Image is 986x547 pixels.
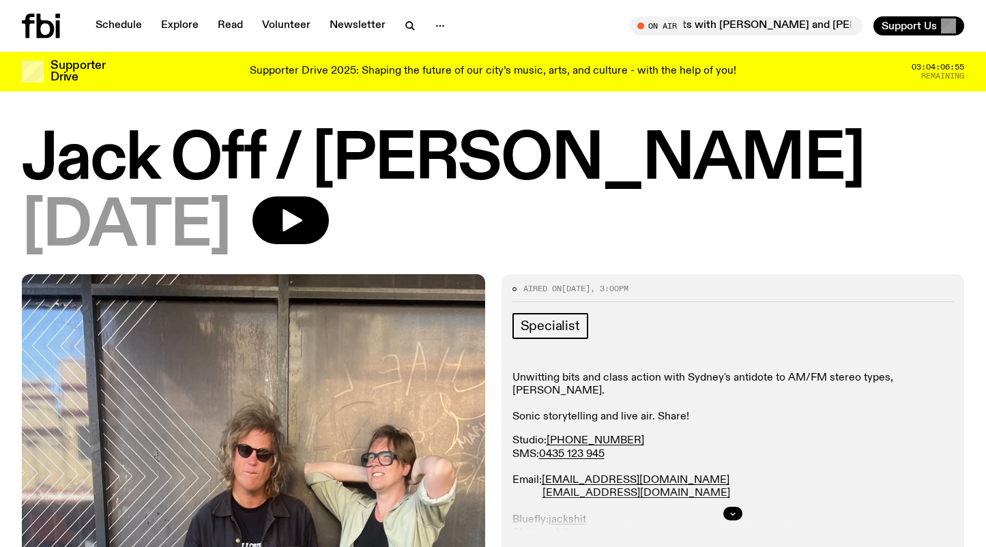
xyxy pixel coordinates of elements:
a: Newsletter [321,16,394,35]
span: 03:04:06:55 [912,63,964,71]
a: [EMAIL_ADDRESS][DOMAIN_NAME] [542,475,729,486]
span: [DATE] [22,196,231,258]
p: Unwitting bits and class action with Sydney's antidote to AM/FM stereo types, [PERSON_NAME]. Soni... [512,372,954,424]
h3: Supporter Drive [50,60,105,83]
h1: Jack Off / [PERSON_NAME] [22,130,964,191]
a: [PHONE_NUMBER] [547,435,644,446]
a: Explore [153,16,207,35]
span: , 3:00pm [590,283,628,294]
a: Specialist [512,313,588,339]
a: Read [209,16,251,35]
span: [DATE] [562,283,590,294]
button: Support Us [873,16,964,35]
a: 0435 123 945 [539,449,605,460]
span: Specialist [521,319,580,334]
a: Schedule [87,16,150,35]
a: [EMAIL_ADDRESS][DOMAIN_NAME] [542,488,730,499]
span: Aired on [523,283,562,294]
p: Supporter Drive 2025: Shaping the future of our city’s music, arts, and culture - with the help o... [250,65,736,78]
a: Volunteer [254,16,319,35]
button: On Air[DATE] Sunsets with [PERSON_NAME] and [PERSON_NAME] [630,16,862,35]
span: Support Us [882,20,937,32]
span: Remaining [921,72,964,80]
